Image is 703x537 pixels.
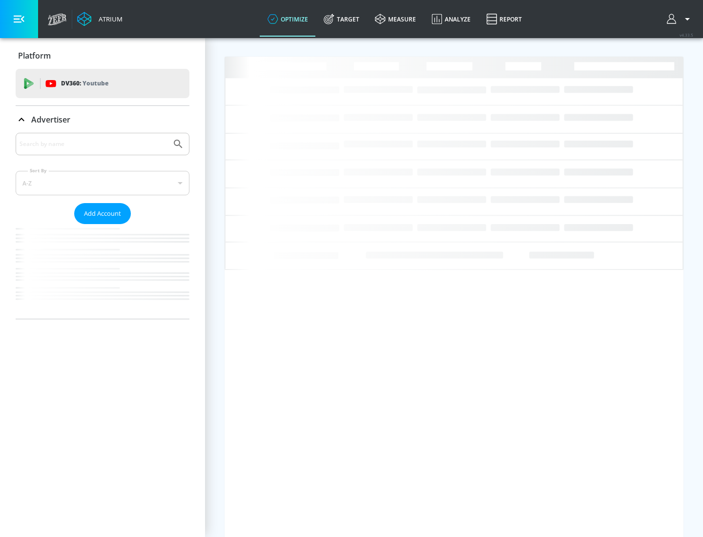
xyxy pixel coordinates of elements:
p: Youtube [83,78,108,88]
a: Target [316,1,367,37]
div: A-Z [16,171,189,195]
div: Advertiser [16,106,189,133]
div: DV360: Youtube [16,69,189,98]
span: v 4.33.5 [680,32,693,38]
a: Analyze [424,1,478,37]
button: Add Account [74,203,131,224]
label: Sort By [28,167,49,174]
nav: list of Advertiser [16,224,189,319]
a: measure [367,1,424,37]
div: Platform [16,42,189,69]
a: Report [478,1,530,37]
p: Advertiser [31,114,70,125]
p: Platform [18,50,51,61]
a: optimize [260,1,316,37]
input: Search by name [20,138,167,150]
div: Advertiser [16,133,189,319]
div: Atrium [95,15,123,23]
p: DV360: [61,78,108,89]
a: Atrium [77,12,123,26]
span: Add Account [84,208,121,219]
